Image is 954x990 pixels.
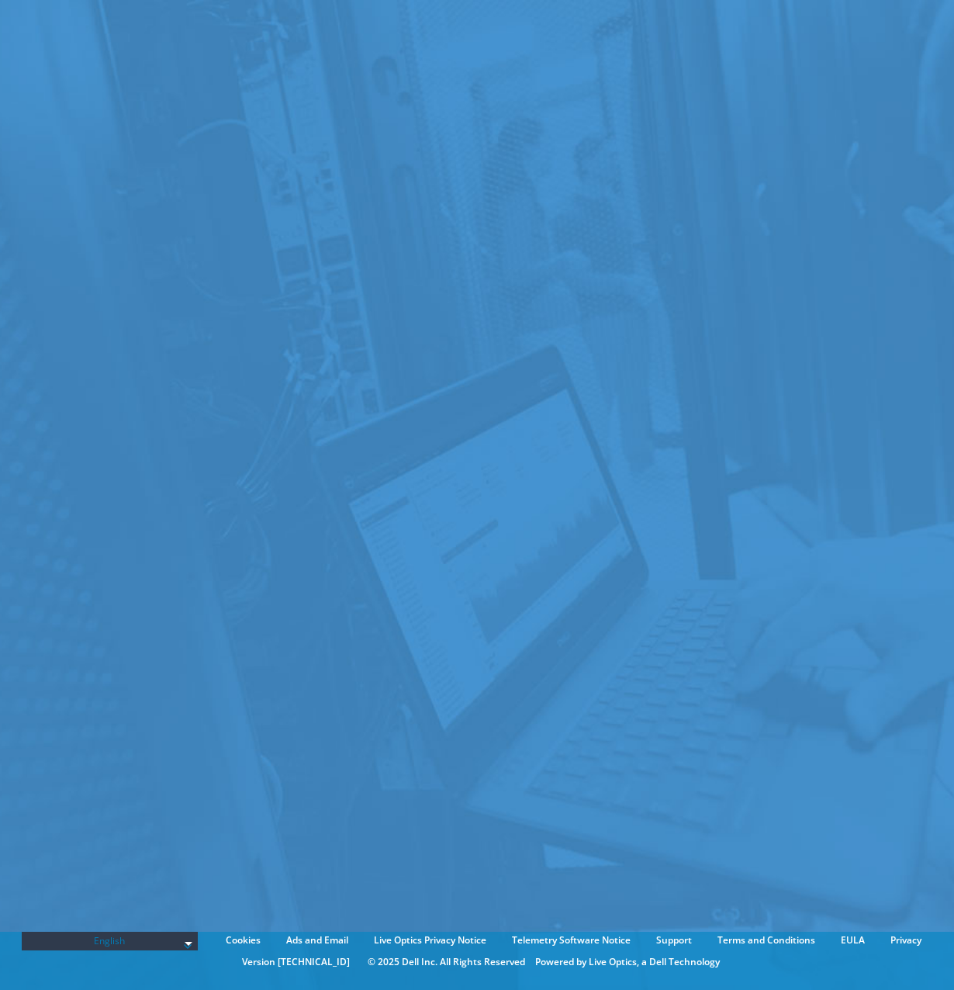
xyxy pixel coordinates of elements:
[879,932,933,949] a: Privacy
[706,932,827,949] a: Terms and Conditions
[535,954,720,971] li: Powered by Live Optics, a Dell Technology
[275,932,360,949] a: Ads and Email
[362,932,498,949] a: Live Optics Privacy Notice
[29,932,191,950] span: English
[234,954,358,971] li: Version [TECHNICAL_ID]
[645,932,703,949] a: Support
[360,954,533,971] li: © 2025 Dell Inc. All Rights Reserved
[214,932,272,949] a: Cookies
[500,932,642,949] a: Telemetry Software Notice
[829,932,876,949] a: EULA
